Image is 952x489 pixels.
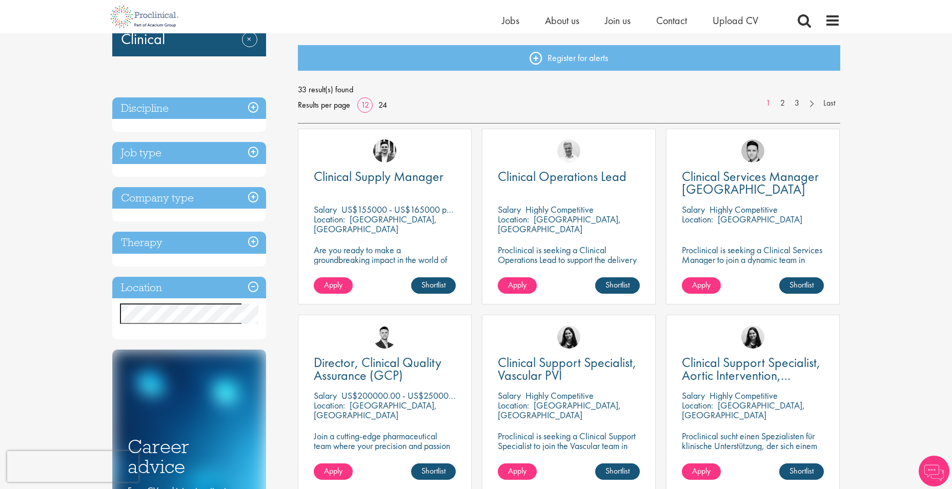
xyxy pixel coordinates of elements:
[498,168,626,185] span: Clinical Operations Lead
[112,232,266,254] h3: Therapy
[341,390,505,401] p: US$200000.00 - US$250000.00 per annum
[779,277,824,294] a: Shortlist
[718,213,802,225] p: [GEOGRAPHIC_DATA]
[682,213,713,225] span: Location:
[314,399,345,411] span: Location:
[682,463,721,480] a: Apply
[710,203,778,215] p: Highly Competitive
[373,139,396,162] img: Edward Little
[112,142,266,164] div: Job type
[314,213,345,225] span: Location:
[498,277,537,294] a: Apply
[298,97,350,113] span: Results per page
[682,170,824,196] a: Clinical Services Manager [GEOGRAPHIC_DATA]
[605,14,631,27] a: Join us
[7,451,138,482] iframe: reCAPTCHA
[314,245,456,294] p: Are you ready to make a groundbreaking impact in the world of biotechnology? Join a growing compa...
[112,187,266,209] h3: Company type
[919,456,949,486] img: Chatbot
[411,463,456,480] a: Shortlist
[692,465,711,476] span: Apply
[357,99,373,110] a: 12
[682,356,824,382] a: Clinical Support Specialist, Aortic Intervention, Vascular
[818,97,840,109] a: Last
[242,32,257,62] a: Remove
[545,14,579,27] a: About us
[682,399,805,421] p: [GEOGRAPHIC_DATA], [GEOGRAPHIC_DATA]
[411,277,456,294] a: Shortlist
[498,399,621,421] p: [GEOGRAPHIC_DATA], [GEOGRAPHIC_DATA]
[656,14,687,27] a: Contact
[761,97,776,109] a: 1
[375,99,391,110] a: 24
[314,399,437,421] p: [GEOGRAPHIC_DATA], [GEOGRAPHIC_DATA]
[498,213,621,235] p: [GEOGRAPHIC_DATA], [GEOGRAPHIC_DATA]
[314,277,353,294] a: Apply
[508,465,526,476] span: Apply
[775,97,790,109] a: 2
[498,356,640,382] a: Clinical Support Specialist, Vascular PVI
[682,431,824,480] p: Proclinical sucht einen Spezialisten für klinische Unterstützung, der sich einem dynamischen Team...
[741,139,764,162] img: Connor Lynes
[112,12,266,56] div: Clinical
[682,168,819,198] span: Clinical Services Manager [GEOGRAPHIC_DATA]
[128,437,251,476] h3: Career advice
[341,203,479,215] p: US$155000 - US$165000 per annum
[741,325,764,349] img: Indre Stankeviciute
[112,277,266,299] h3: Location
[682,277,721,294] a: Apply
[314,431,456,470] p: Join a cutting-edge pharmaceutical team where your precision and passion for quality will help sh...
[314,203,337,215] span: Salary
[373,325,396,349] img: Joshua Godden
[595,463,640,480] a: Shortlist
[324,279,342,290] span: Apply
[682,354,820,397] span: Clinical Support Specialist, Aortic Intervention, Vascular
[710,390,778,401] p: Highly Competitive
[682,203,705,215] span: Salary
[298,82,840,97] span: 33 result(s) found
[498,203,521,215] span: Salary
[595,277,640,294] a: Shortlist
[498,431,640,480] p: Proclinical is seeking a Clinical Support Specialist to join the Vascular team in [GEOGRAPHIC_DAT...
[557,325,580,349] img: Indre Stankeviciute
[498,390,521,401] span: Salary
[682,390,705,401] span: Salary
[314,213,437,235] p: [GEOGRAPHIC_DATA], [GEOGRAPHIC_DATA]
[502,14,519,27] a: Jobs
[713,14,758,27] span: Upload CV
[498,245,640,274] p: Proclinical is seeking a Clinical Operations Lead to support the delivery of clinical trials in o...
[692,279,711,290] span: Apply
[682,399,713,411] span: Location:
[314,170,456,183] a: Clinical Supply Manager
[498,354,636,384] span: Clinical Support Specialist, Vascular PVI
[314,354,441,384] span: Director, Clinical Quality Assurance (GCP)
[314,168,443,185] span: Clinical Supply Manager
[324,465,342,476] span: Apply
[682,245,824,274] p: Proclinical is seeking a Clinical Services Manager to join a dynamic team in [GEOGRAPHIC_DATA].
[498,213,529,225] span: Location:
[557,139,580,162] img: Joshua Bye
[498,399,529,411] span: Location:
[508,279,526,290] span: Apply
[298,45,840,71] a: Register for alerts
[498,463,537,480] a: Apply
[498,170,640,183] a: Clinical Operations Lead
[112,97,266,119] h3: Discipline
[314,356,456,382] a: Director, Clinical Quality Assurance (GCP)
[314,390,337,401] span: Salary
[779,463,824,480] a: Shortlist
[314,463,353,480] a: Apply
